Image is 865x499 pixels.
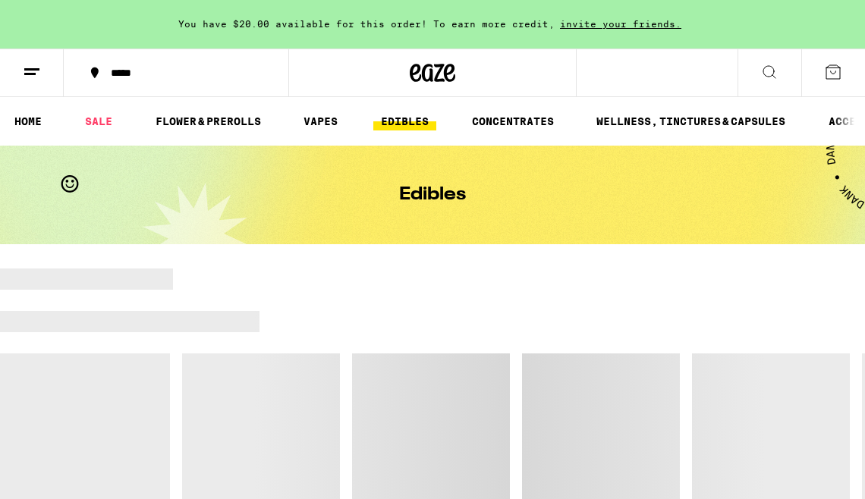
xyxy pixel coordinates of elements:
a: SALE [77,112,120,130]
span: You have $20.00 available for this order! To earn more credit, [178,19,555,29]
a: HOME [7,112,49,130]
span: invite your friends. [555,19,687,29]
a: EDIBLES [373,112,436,130]
a: CONCENTRATES [464,112,561,130]
a: FLOWER & PREROLLS [148,112,269,130]
a: VAPES [296,112,345,130]
a: WELLNESS, TINCTURES & CAPSULES [589,112,793,130]
h1: Edibles [399,186,466,204]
